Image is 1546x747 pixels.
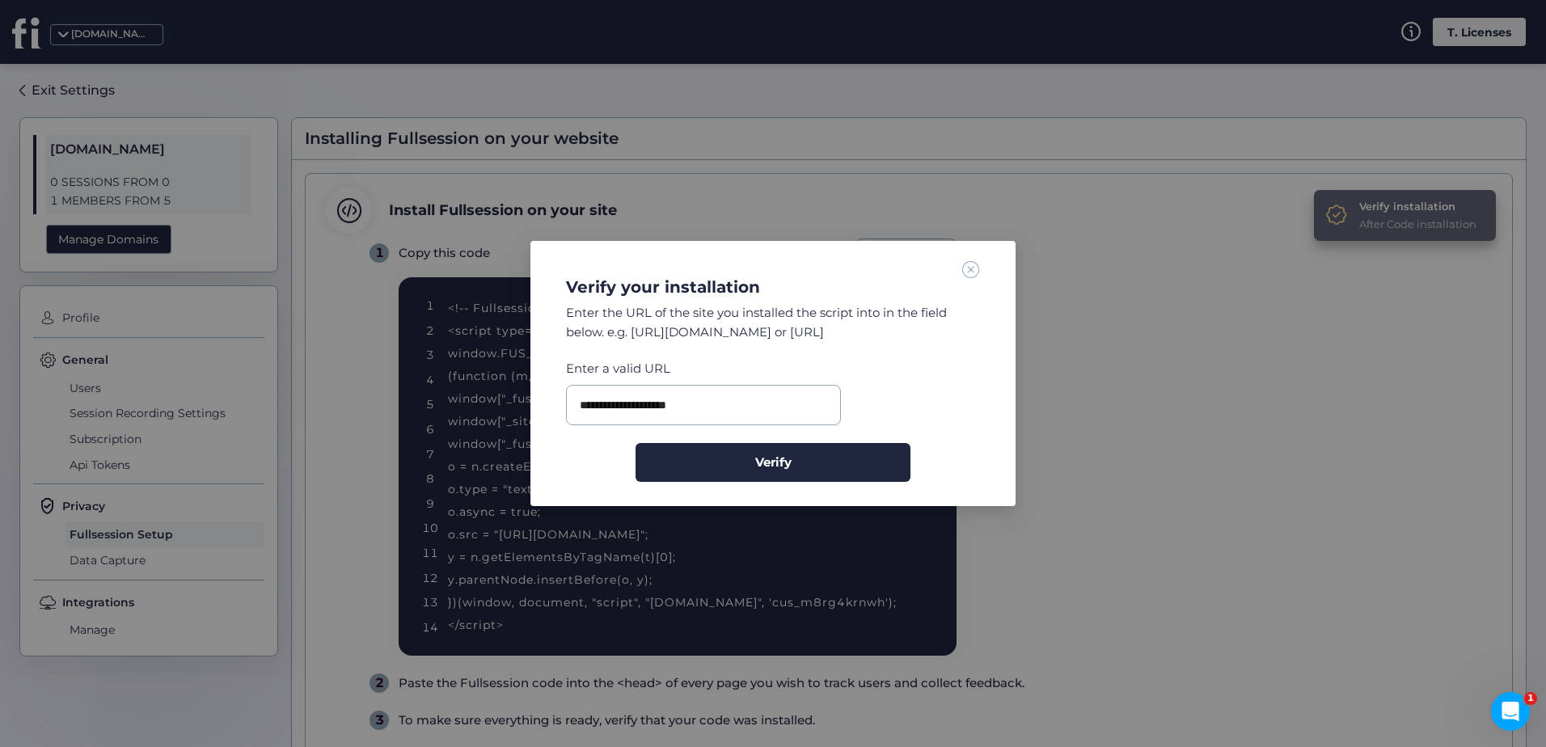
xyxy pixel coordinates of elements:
[1491,692,1530,731] iframe: Intercom live chat
[755,453,792,472] span: Verify
[1524,692,1537,705] span: 1
[636,443,910,482] button: Verify
[566,277,980,297] div: Verify your installation
[566,303,980,341] div: Enter the URL of the site you installed the script into in the field below. e.g. [URL][DOMAIN_NAM...
[566,359,841,378] div: Enter a valid URL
